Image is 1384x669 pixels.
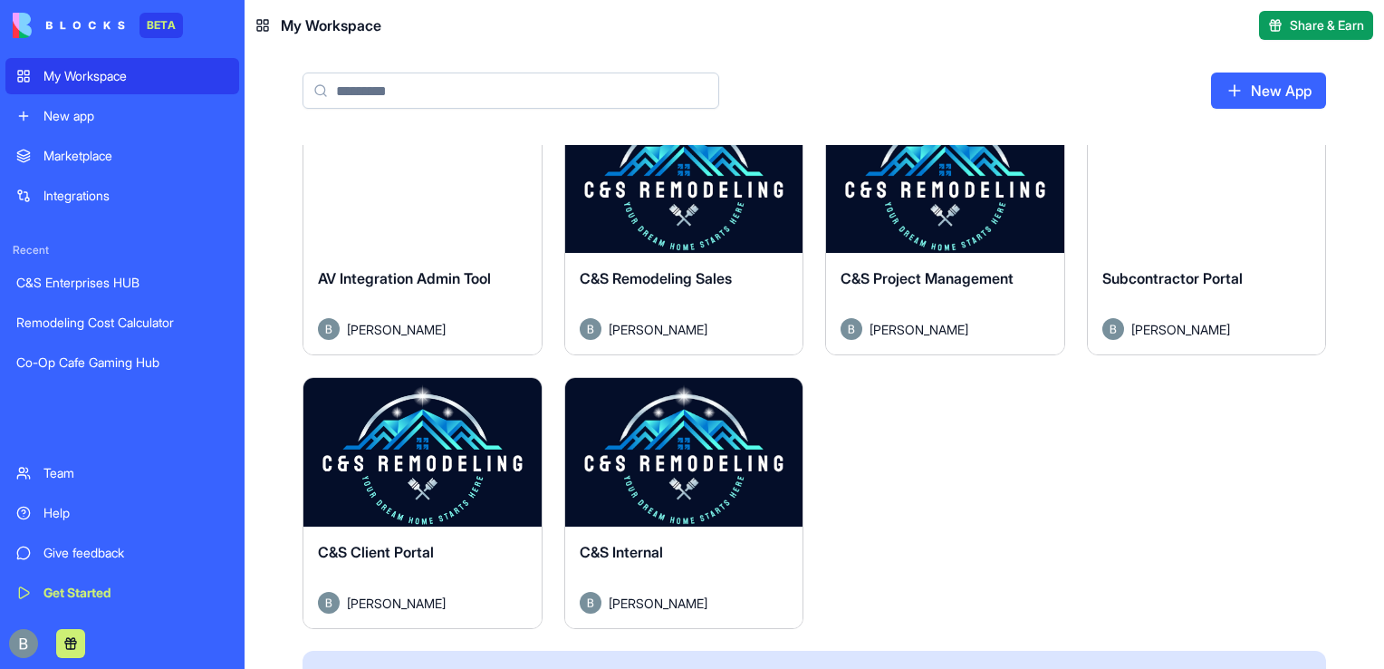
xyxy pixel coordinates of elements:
[43,67,228,85] div: My Workspace
[43,584,228,602] div: Get Started
[13,13,125,38] img: logo
[564,377,804,629] a: C&S InternalAvatar[PERSON_NAME]
[5,265,239,301] a: C&S Enterprises HUB
[580,318,601,340] img: Avatar
[1211,73,1326,109] a: New App
[13,13,183,38] a: BETA
[16,274,228,292] div: C&S Enterprises HUB
[318,318,340,340] img: Avatar
[1290,16,1364,34] span: Share & Earn
[347,594,446,613] span: [PERSON_NAME]
[318,543,434,561] span: C&S Client Portal
[580,592,601,614] img: Avatar
[564,103,804,355] a: C&S Remodeling SalesAvatar[PERSON_NAME]
[5,98,239,134] a: New app
[318,592,340,614] img: Avatar
[5,575,239,611] a: Get Started
[1102,318,1124,340] img: Avatar
[9,629,38,658] img: ACg8ocIug40qN1SCXJiinWdltW7QsPxROn8ZAVDlgOtPD8eQfXIZmw=s96-c
[5,305,239,341] a: Remodeling Cost Calculator
[609,320,707,339] span: [PERSON_NAME]
[318,269,491,287] span: AV Integration Admin Tool
[5,178,239,214] a: Integrations
[1259,11,1373,40] button: Share & Earn
[5,138,239,174] a: Marketplace
[281,15,381,36] span: My Workspace
[347,320,446,339] span: [PERSON_NAME]
[5,344,239,381] a: Co-Op Cafe Gaming Hub
[139,13,183,38] div: BETA
[841,269,1014,287] span: C&S Project Management
[303,377,543,629] a: C&S Client PortalAvatar[PERSON_NAME]
[43,544,228,562] div: Give feedback
[1131,320,1230,339] span: [PERSON_NAME]
[5,58,239,94] a: My Workspace
[43,504,228,522] div: Help
[580,543,663,561] span: C&S Internal
[870,320,968,339] span: [PERSON_NAME]
[16,314,228,332] div: Remodeling Cost Calculator
[5,455,239,491] a: Team
[841,318,862,340] img: Avatar
[16,354,228,372] div: Co-Op Cafe Gaming Hub
[1087,103,1327,355] a: Subcontractor PortalAvatar[PERSON_NAME]
[5,535,239,571] a: Give feedback
[1102,269,1243,287] span: Subcontractor Portal
[43,464,228,482] div: Team
[825,103,1065,355] a: C&S Project ManagementAvatar[PERSON_NAME]
[43,187,228,205] div: Integrations
[609,594,707,613] span: [PERSON_NAME]
[303,103,543,355] a: AV Integration Admin ToolAvatar[PERSON_NAME]
[5,495,239,531] a: Help
[5,243,239,257] span: Recent
[580,269,732,287] span: C&S Remodeling Sales
[43,147,228,165] div: Marketplace
[43,107,228,125] div: New app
